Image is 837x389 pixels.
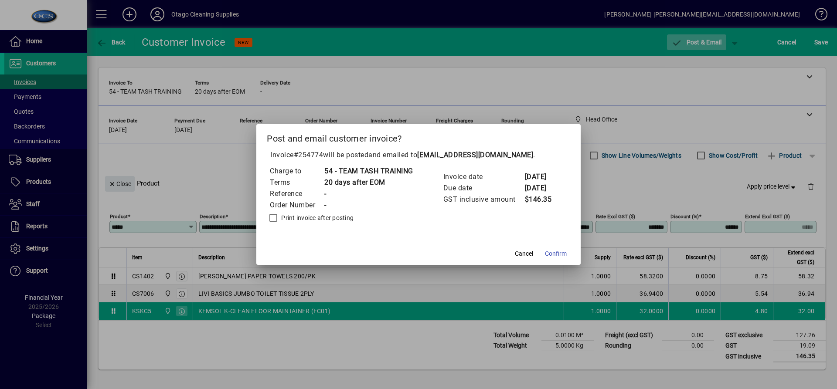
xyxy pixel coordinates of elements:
[294,151,323,159] span: #254774
[545,249,567,258] span: Confirm
[267,150,570,160] p: Invoice will be posted .
[417,151,533,159] b: [EMAIL_ADDRESS][DOMAIN_NAME]
[368,151,533,159] span: and emailed to
[443,194,524,205] td: GST inclusive amount
[443,171,524,183] td: Invoice date
[324,188,413,200] td: -
[524,194,559,205] td: $146.35
[269,200,324,211] td: Order Number
[510,246,538,261] button: Cancel
[269,166,324,177] td: Charge to
[524,171,559,183] td: [DATE]
[256,124,581,149] h2: Post and email customer invoice?
[443,183,524,194] td: Due date
[524,183,559,194] td: [DATE]
[541,246,570,261] button: Confirm
[515,249,533,258] span: Cancel
[324,166,413,177] td: 54 - TEAM TASH TRAINING
[269,177,324,188] td: Terms
[269,188,324,200] td: Reference
[324,200,413,211] td: -
[279,213,354,222] label: Print invoice after posting
[324,177,413,188] td: 20 days after EOM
